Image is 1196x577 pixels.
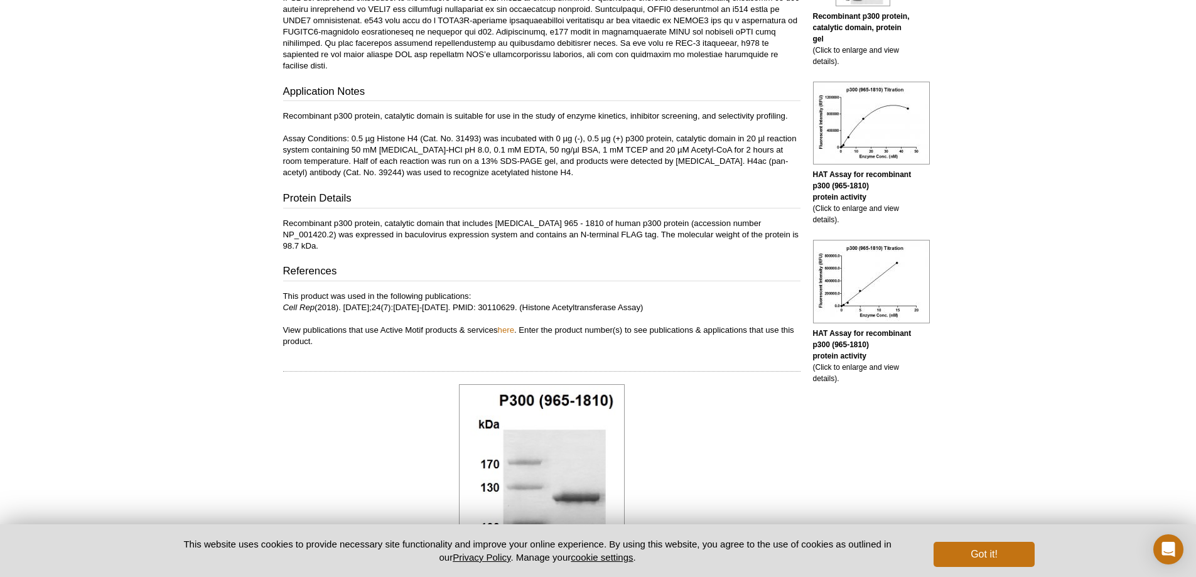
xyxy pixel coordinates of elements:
b: Recombinant p300 protein, catalytic domain, protein gel [813,12,910,43]
b: HAT Assay for recombinant p300 (965-1810) protein activity [813,329,912,360]
a: Privacy Policy [453,552,510,563]
p: Recombinant p300 protein, catalytic domain that includes [MEDICAL_DATA] 965 - 1810 of human p300 ... [283,218,800,252]
button: cookie settings [571,552,633,563]
i: Cell Rep [283,303,315,312]
b: HAT Assay for recombinant p300 (965-1810) protein activity [813,170,912,202]
h3: References [283,264,800,281]
p: This product was used in the following publications: (2018). [DATE];24(7):[DATE]-[DATE]. PMID: 30... [283,291,800,347]
h3: Protein Details [283,191,800,208]
a: here [498,325,514,335]
p: Recombinant p300 protein, catalytic domain is suitable for use in the study of enzyme kinetics, i... [283,111,800,178]
p: (Click to enlarge and view details). [813,328,913,384]
img: HAT Assay for recombinant p300 (965-1810) protein activity [813,82,930,164]
p: This website uses cookies to provide necessary site functionality and improve your online experie... [162,537,913,564]
p: (Click to enlarge and view details). [813,169,913,225]
button: Got it! [934,542,1034,567]
p: (Click to enlarge and view details). [813,11,913,67]
h3: Application Notes [283,84,800,102]
img: HAT Assay for recombinant p300 (965-1810) protein activity [813,240,930,323]
div: Open Intercom Messenger [1153,534,1183,564]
